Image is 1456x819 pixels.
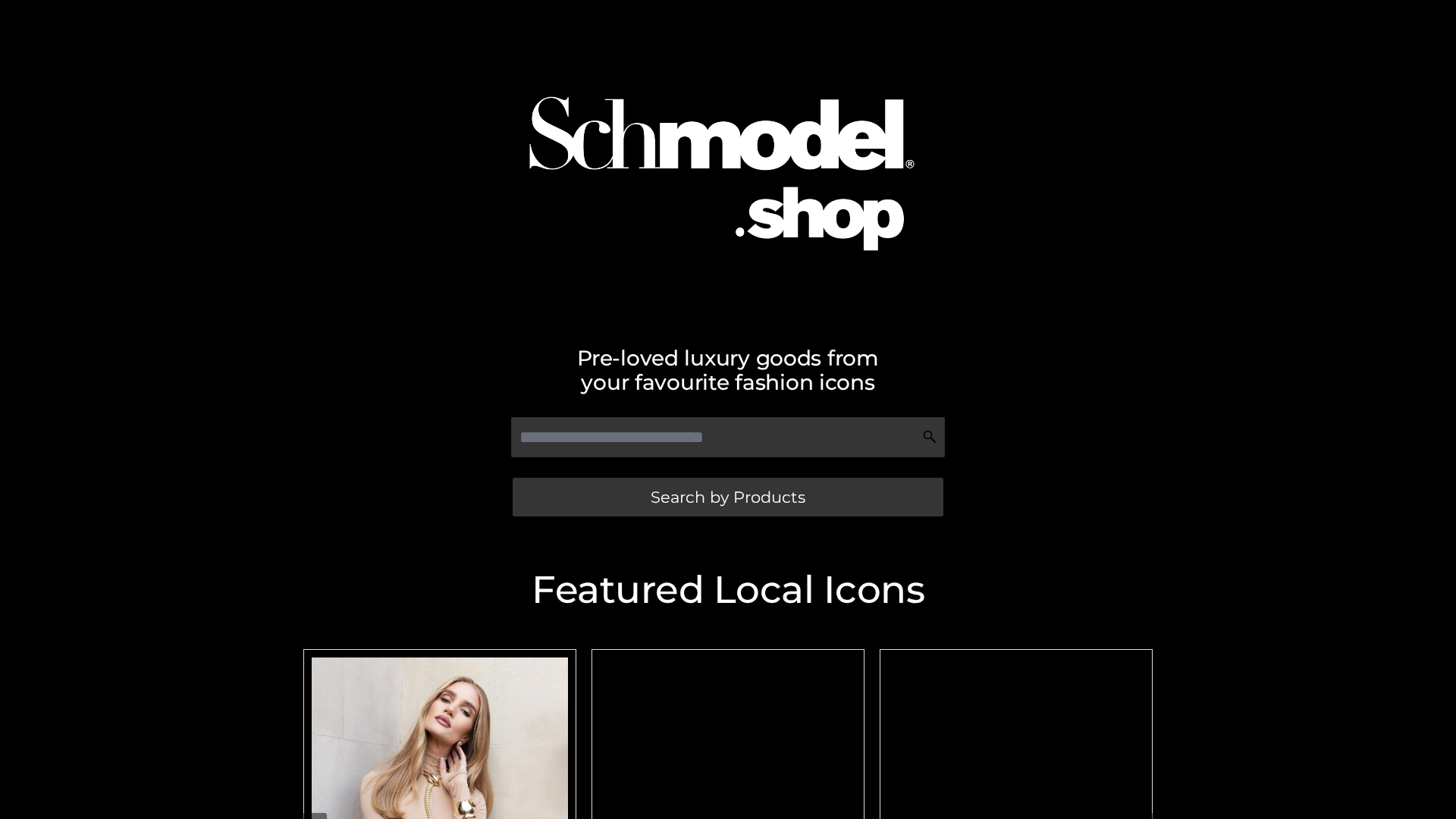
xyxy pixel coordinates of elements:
img: Search Icon [922,429,937,444]
span: Search by Products [651,489,805,505]
h2: Pre-loved luxury goods from your favourite fashion icons [296,346,1160,394]
h2: Featured Local Icons​ [296,571,1160,609]
a: Search by Products [513,478,943,516]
